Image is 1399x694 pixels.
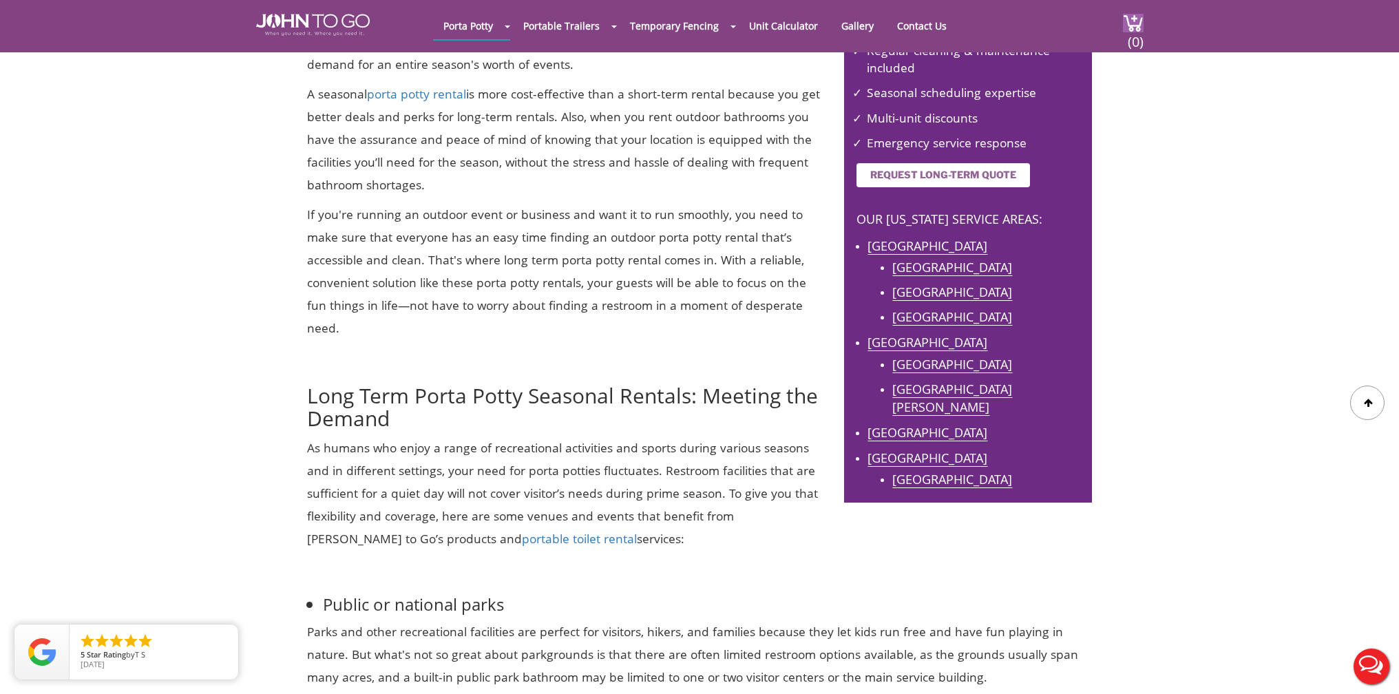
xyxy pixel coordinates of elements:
li: Emergency service response [856,129,1085,151]
a: [GEOGRAPHIC_DATA] [892,284,1012,300]
li: Regular cleaning & maintenance included [856,37,1085,76]
button: REQUEST LONG-TERM QUOTE [856,163,1030,187]
span: [DATE] [81,659,105,669]
a: Temporary Fencing [620,12,729,39]
a: [GEOGRAPHIC_DATA] [867,424,987,441]
img: cart a [1123,14,1144,32]
li:  [123,633,139,649]
li:  [137,633,154,649]
a: [GEOGRAPHIC_DATA][PERSON_NAME] [892,381,1012,415]
a: [GEOGRAPHIC_DATA] [892,308,1012,325]
li: Seasonal scheduling expertise [856,79,1085,101]
p: Parks and other recreational facilities are perfect for visitors, hikers, and families because th... [307,620,1092,688]
a: [GEOGRAPHIC_DATA] [892,259,1012,275]
img: Review Rating [28,638,56,666]
li:  [79,633,96,649]
a: Portable Trailers [513,12,610,39]
li: Multi-unit discounts [856,105,1085,127]
h4: OUR [US_STATE] SERVICE AREAS: [852,194,1084,227]
a: [GEOGRAPHIC_DATA] [892,356,1012,372]
a: [GEOGRAPHIC_DATA] [892,471,1012,487]
span: 5 [81,649,85,660]
p: If you're running an outdoor event or business and want it to run smoothly, you need to make sure... [307,203,823,339]
a: [GEOGRAPHIC_DATA] [867,238,987,254]
p: A seasonal is more cost-effective than a short-term rental because you get better deals and perks... [307,83,823,196]
a: Porta Potty [433,12,503,39]
img: JOHN to go [256,14,370,36]
li:  [108,633,125,649]
span: Star Rating [87,649,126,660]
li:  [94,633,110,649]
button: Live Chat [1344,639,1399,694]
h2: Long Term Porta Potty Seasonal Rentals: Meeting the Demand [307,353,823,430]
a: Gallery [831,12,884,39]
a: [GEOGRAPHIC_DATA] [867,334,987,350]
a: Contact Us [887,12,957,39]
h3: Public or national parks [323,571,1092,613]
a: REQUEST LONG-TERM QUOTE [852,165,1030,178]
a: portable toilet rental [522,530,637,547]
span: by [81,651,227,660]
span: T S [135,649,145,660]
a: Unit Calculator [739,12,828,39]
span: (0) [1127,21,1144,51]
p: As humans who enjoy a range of recreational activities and sports during various seasons and in d... [307,437,823,550]
a: [GEOGRAPHIC_DATA] [867,450,987,466]
a: porta potty rental [367,85,466,102]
